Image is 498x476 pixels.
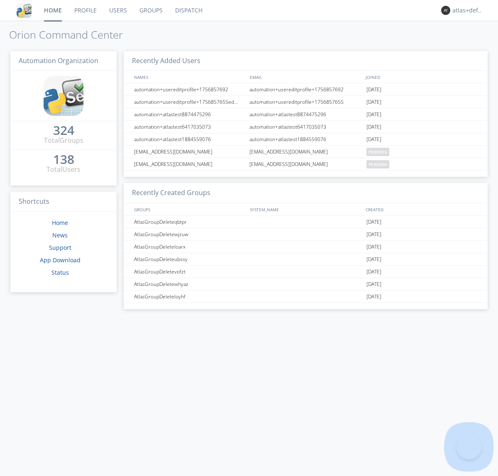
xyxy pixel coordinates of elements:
span: pending [366,148,389,156]
div: automation+atlastest6417035073 [132,121,247,133]
div: NAMES [132,71,246,83]
div: [EMAIL_ADDRESS][DOMAIN_NAME] [247,158,364,170]
div: AtlasGroupDeletevofzt [132,266,247,278]
a: 138 [53,155,74,165]
span: [DATE] [366,108,381,121]
div: SYSTEM_NAME [248,203,364,215]
a: AtlasGroupDeleteqbtpr[DATE] [124,216,488,228]
div: automation+atlastest1884559076 [132,133,247,145]
a: Home [52,219,68,227]
a: AtlasGroupDeletewhyaz[DATE] [124,278,488,290]
span: [DATE] [366,241,381,253]
a: News [52,231,68,239]
a: 324 [53,126,74,136]
div: atlas+default+group [452,6,483,15]
a: automation+atlastest8874475296automation+atlastest8874475296[DATE] [124,108,488,121]
div: automation+atlastest8874475296 [247,108,364,120]
div: automation+atlastest1884559076 [247,133,364,145]
h3: Recently Created Groups [124,183,488,203]
div: [EMAIL_ADDRESS][DOMAIN_NAME] [132,146,247,158]
div: [EMAIL_ADDRESS][DOMAIN_NAME] [247,146,364,158]
a: Support [49,244,71,251]
a: automation+atlastest1884559076automation+atlastest1884559076[DATE] [124,133,488,146]
a: automation+usereditprofile+1756857692automation+usereditprofile+1756857692[DATE] [124,83,488,96]
div: GROUPS [132,203,246,215]
span: [DATE] [366,290,381,303]
h3: Recently Added Users [124,51,488,71]
span: [DATE] [366,266,381,278]
span: [DATE] [366,96,381,108]
div: 324 [53,126,74,134]
span: [DATE] [366,121,381,133]
div: automation+usereditprofile+1756857655editedautomation+usereditprofile+1756857655 [132,96,247,108]
div: automation+usereditprofile+1756857692 [132,83,247,95]
span: [DATE] [366,228,381,241]
div: Total Users [46,165,81,174]
div: AtlasGroupDeletewhyaz [132,278,247,290]
h3: Shortcuts [10,192,117,212]
div: AtlasGroupDeleteloyhf [132,290,247,303]
a: AtlasGroupDeleteloyhf[DATE] [124,290,488,303]
iframe: Toggle Customer Support [456,435,481,459]
span: [DATE] [366,133,381,146]
div: JOINED [364,71,480,83]
img: cddb5a64eb264b2086981ab96f4c1ba7 [17,3,32,18]
span: [DATE] [366,83,381,96]
a: [EMAIL_ADDRESS][DOMAIN_NAME][EMAIL_ADDRESS][DOMAIN_NAME]pending [124,146,488,158]
span: Automation Organization [19,56,98,65]
a: Status [51,269,69,276]
div: AtlasGroupDeleteloarx [132,241,247,253]
img: 373638.png [441,6,450,15]
span: pending [366,160,389,168]
div: AtlasGroupDeleteqbtpr [132,216,247,228]
div: automation+atlastest6417035073 [247,121,364,133]
a: automation+usereditprofile+1756857655editedautomation+usereditprofile+1756857655automation+usered... [124,96,488,108]
a: AtlasGroupDeletewjzuw[DATE] [124,228,488,241]
div: [EMAIL_ADDRESS][DOMAIN_NAME] [132,158,247,170]
a: [EMAIL_ADDRESS][DOMAIN_NAME][EMAIL_ADDRESS][DOMAIN_NAME]pending [124,158,488,171]
div: automation+atlastest8874475296 [132,108,247,120]
span: [DATE] [366,278,381,290]
div: EMAIL [248,71,364,83]
img: cddb5a64eb264b2086981ab96f4c1ba7 [44,76,83,116]
a: AtlasGroupDeleteubssy[DATE] [124,253,488,266]
div: automation+usereditprofile+1756857692 [247,83,364,95]
div: Total Groups [44,136,83,145]
div: automation+usereditprofile+1756857655 [247,96,364,108]
div: CREATED [364,203,480,215]
div: AtlasGroupDeleteubssy [132,253,247,265]
a: App Download [40,256,81,264]
a: AtlasGroupDeletevofzt[DATE] [124,266,488,278]
span: [DATE] [366,253,381,266]
div: 138 [53,155,74,164]
a: AtlasGroupDeleteloarx[DATE] [124,241,488,253]
div: AtlasGroupDeletewjzuw [132,228,247,240]
span: [DATE] [366,216,381,228]
a: automation+atlastest6417035073automation+atlastest6417035073[DATE] [124,121,488,133]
